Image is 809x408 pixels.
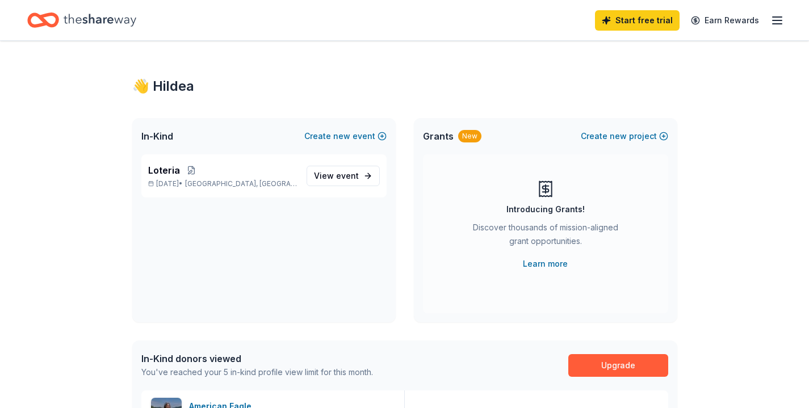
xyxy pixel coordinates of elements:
[185,179,297,188] span: [GEOGRAPHIC_DATA], [GEOGRAPHIC_DATA]
[610,129,627,143] span: new
[307,166,380,186] a: View event
[148,179,297,188] p: [DATE] •
[595,10,680,31] a: Start free trial
[581,129,668,143] button: Createnewproject
[141,129,173,143] span: In-Kind
[523,257,568,271] a: Learn more
[684,10,766,31] a: Earn Rewards
[423,129,454,143] span: Grants
[141,352,373,365] div: In-Kind donors viewed
[568,354,668,377] a: Upgrade
[468,221,623,253] div: Discover thousands of mission-aligned grant opportunities.
[336,171,359,180] span: event
[314,169,359,183] span: View
[27,7,136,33] a: Home
[132,77,677,95] div: 👋 Hi Idea
[141,365,373,379] div: You've reached your 5 in-kind profile view limit for this month.
[458,130,481,142] div: New
[304,129,387,143] button: Createnewevent
[333,129,350,143] span: new
[506,203,585,216] div: Introducing Grants!
[148,163,180,177] span: Loteria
